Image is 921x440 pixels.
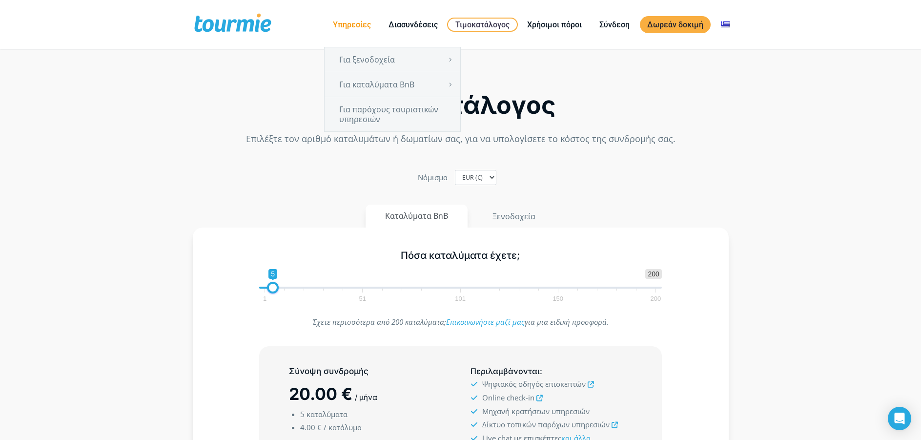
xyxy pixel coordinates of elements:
[472,205,555,228] button: Ξενοδοχεία
[193,132,729,146] p: Επιλέξτε τον αριθμό καταλυμάτων ή δωματίων σας, για να υπολογίσετε το κόστος της συνδρομής σας.
[453,296,467,301] span: 101
[446,317,525,327] a: Επικοινωνήστε μαζί μας
[418,171,448,184] label: Nόμισμα
[888,407,911,430] div: Open Intercom Messenger
[649,296,663,301] span: 200
[471,366,540,376] span: Περιλαμβάνονται
[447,18,518,32] a: Τιμοκατάλογος
[193,94,729,117] h2: Τιμοκατάλογος
[289,384,352,404] span: 20.00 €
[259,315,662,329] p: Έχετε περισσότερα από 200 καταλύματα; για μια ειδική προσφορά.
[482,393,534,402] span: Online check-in
[520,19,589,31] a: Χρήσιμοι πόροι
[325,72,460,97] a: Για καταλύματα BnB
[482,379,586,389] span: Ψηφιακός οδηγός επισκεπτών
[300,422,322,432] span: 4.00 €
[358,296,368,301] span: 51
[592,19,637,31] a: Σύνδεση
[551,296,565,301] span: 150
[262,296,268,301] span: 1
[268,269,277,279] span: 5
[640,16,711,33] a: Δωρεάν δοκιμή
[482,406,590,416] span: Μηχανή κρατήσεων υπηρεσιών
[355,393,377,402] span: / μήνα
[324,422,362,432] span: / κατάλυμα
[325,97,460,131] a: Για παρόχους τουριστικών υπηρεσιών
[471,365,632,377] h5: :
[366,205,468,228] button: Καταλύματα BnB
[326,19,378,31] a: Υπηρεσίες
[714,19,737,31] a: Αλλαγή σε
[325,47,460,72] a: Για ξενοδοχεία
[289,365,450,377] h5: Σύνοψη συνδρομής
[300,409,305,419] span: 5
[645,269,661,279] span: 200
[259,250,662,262] h5: Πόσα καταλύματα έχετε;
[482,419,610,429] span: Δίκτυο τοπικών παρόχων υπηρεσιών
[381,19,445,31] a: Διασυνδέσεις
[307,409,348,419] span: καταλύματα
